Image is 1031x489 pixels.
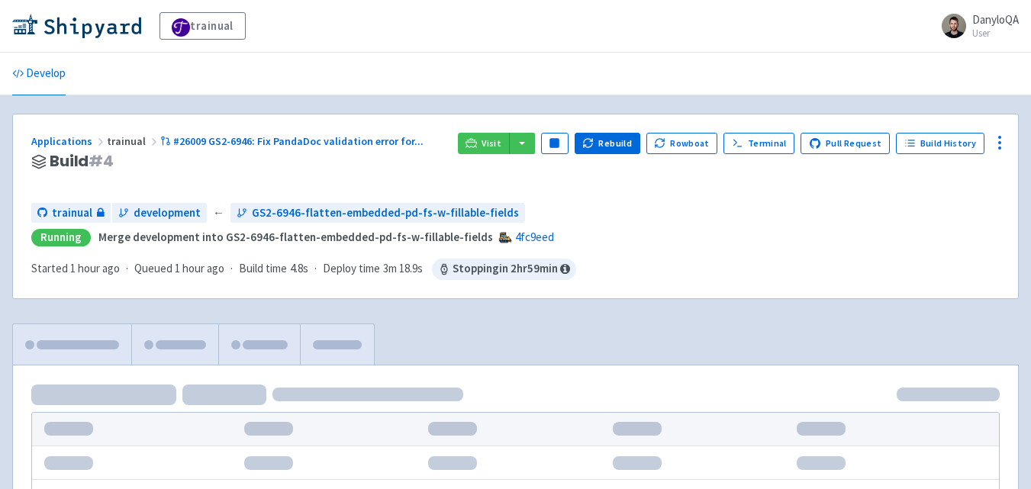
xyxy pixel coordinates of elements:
[31,203,111,224] a: trainual
[50,153,114,170] span: Build
[972,12,1019,27] span: DanyloQA
[383,260,423,278] span: 3m 18.9s
[290,260,308,278] span: 4.8s
[31,134,107,148] a: Applications
[541,133,569,154] button: Pause
[482,137,501,150] span: Visit
[213,204,224,222] span: ←
[323,260,380,278] span: Deploy time
[31,259,576,280] div: · · ·
[12,14,141,38] img: Shipyard logo
[230,203,525,224] a: GS2-6946-flatten-embedded-pd-fs-w-fillable-fields
[515,230,554,244] a: 4fc9eed
[933,14,1019,38] a: DanyloQA User
[12,53,66,95] a: Develop
[575,133,640,154] button: Rebuild
[646,133,718,154] button: Rowboat
[31,229,91,246] div: Running
[896,133,984,154] a: Build History
[31,261,120,275] span: Started
[458,133,510,154] a: Visit
[972,28,1019,38] small: User
[134,204,201,222] span: development
[239,260,287,278] span: Build time
[107,134,160,148] span: trainual
[70,261,120,275] time: 1 hour ago
[801,133,890,154] a: Pull Request
[432,259,576,280] span: Stopping in 2 hr 59 min
[175,261,224,275] time: 1 hour ago
[98,230,493,244] strong: Merge development into GS2-6946-flatten-embedded-pd-fs-w-fillable-fields
[252,204,519,222] span: GS2-6946-flatten-embedded-pd-fs-w-fillable-fields
[52,204,92,222] span: trainual
[112,203,207,224] a: development
[134,261,224,275] span: Queued
[160,134,426,148] a: #26009 GS2-6946: Fix PandaDoc validation error for...
[159,12,246,40] a: trainual
[173,134,424,148] span: #26009 GS2-6946: Fix PandaDoc validation error for ...
[723,133,794,154] a: Terminal
[89,150,114,172] span: # 4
